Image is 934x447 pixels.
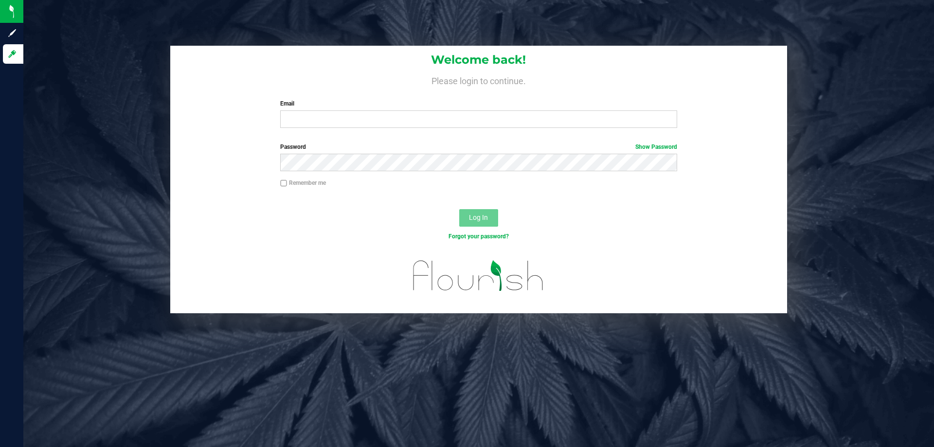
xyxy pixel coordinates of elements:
[170,74,787,86] h4: Please login to continue.
[401,251,556,301] img: flourish_logo.svg
[280,180,287,187] input: Remember me
[280,99,677,108] label: Email
[459,209,498,227] button: Log In
[469,214,488,221] span: Log In
[449,233,509,240] a: Forgot your password?
[170,54,787,66] h1: Welcome back!
[635,143,677,150] a: Show Password
[7,49,17,59] inline-svg: Log in
[7,28,17,38] inline-svg: Sign up
[280,143,306,150] span: Password
[280,179,326,187] label: Remember me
